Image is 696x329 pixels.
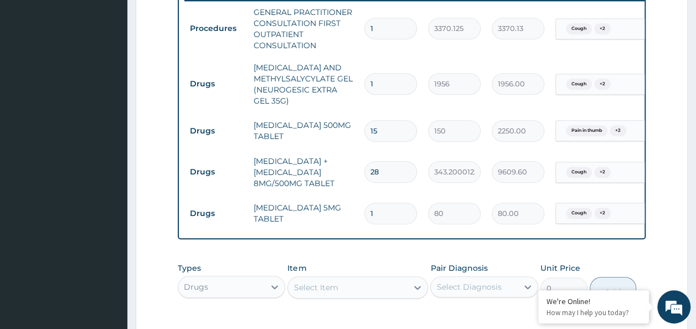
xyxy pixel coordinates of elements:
[540,263,580,274] label: Unit Price
[436,281,501,292] div: Select Diagnosis
[184,203,248,224] td: Drugs
[590,277,637,299] button: Add
[594,167,611,178] span: + 2
[566,23,592,34] span: Cough
[184,18,248,39] td: Procedures
[20,55,45,83] img: d_794563401_company_1708531726252_794563401
[547,308,641,317] p: How may I help you today?
[248,1,359,56] td: GENERAL PRACTITIONER CONSULTATION FIRST OUTPATIENT CONSULTATION
[547,296,641,306] div: We're Online!
[248,150,359,194] td: [MEDICAL_DATA] + [MEDICAL_DATA] 8MG/500MG TABLET
[184,121,248,141] td: Drugs
[594,208,611,219] span: + 2
[293,282,338,293] div: Select Item
[6,215,211,254] textarea: Type your message and hit 'Enter'
[594,79,611,90] span: + 2
[430,263,487,274] label: Pair Diagnosis
[184,74,248,94] td: Drugs
[594,23,611,34] span: + 2
[182,6,208,32] div: Minimize live chat window
[566,167,592,178] span: Cough
[58,62,186,76] div: Chat with us now
[566,79,592,90] span: Cough
[64,96,153,208] span: We're online!
[248,56,359,112] td: [MEDICAL_DATA] AND METHYLSALYCYLATE GEL (NEUROGESIC EXTRA GEL 35G)
[566,125,607,136] span: Pain in thumb
[184,281,208,292] div: Drugs
[248,197,359,230] td: [MEDICAL_DATA] 5MG TABLET
[287,263,306,274] label: Item
[178,264,201,273] label: Types
[566,208,592,219] span: Cough
[610,125,626,136] span: + 2
[248,114,359,147] td: [MEDICAL_DATA] 500MG TABLET
[184,162,248,182] td: Drugs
